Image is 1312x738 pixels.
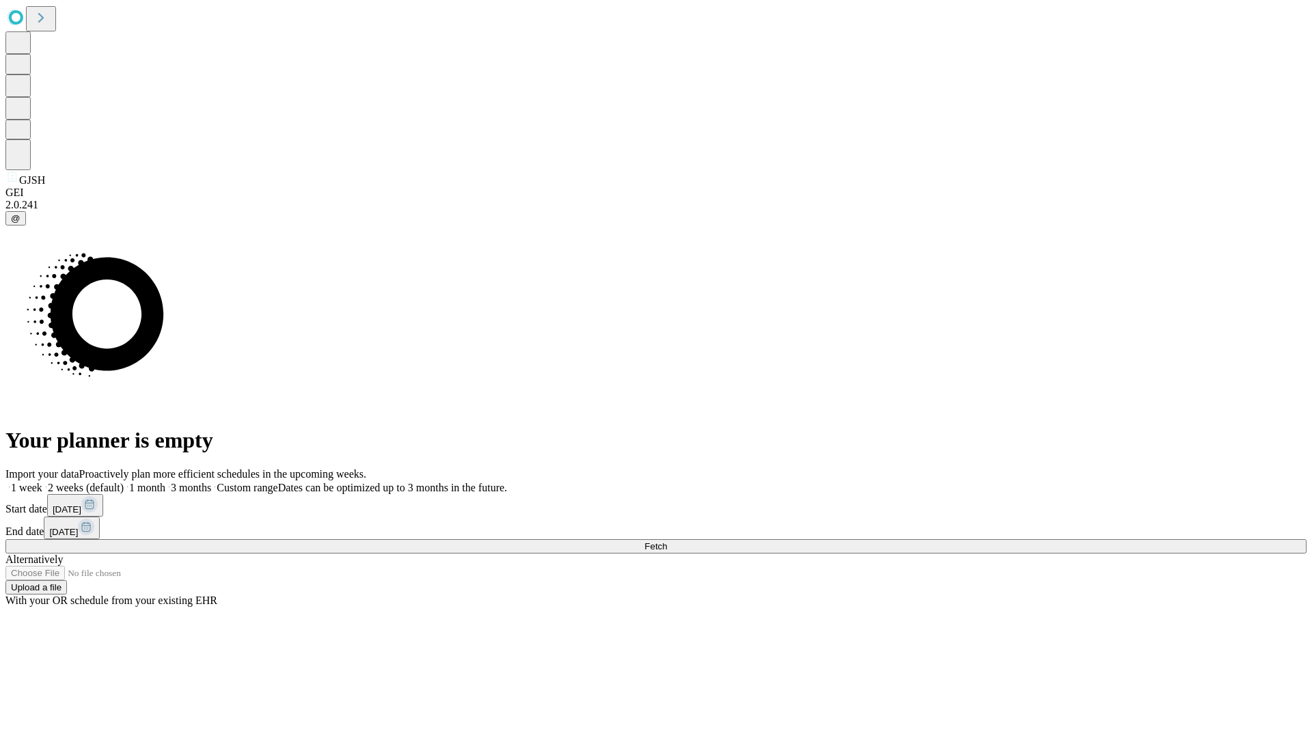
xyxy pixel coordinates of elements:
span: @ [11,213,20,223]
span: 1 week [11,482,42,493]
button: [DATE] [44,517,100,539]
span: [DATE] [49,527,78,537]
span: Alternatively [5,553,63,565]
span: Proactively plan more efficient schedules in the upcoming weeks. [79,468,366,480]
h1: Your planner is empty [5,428,1307,453]
span: [DATE] [53,504,81,515]
div: Start date [5,494,1307,517]
span: 3 months [171,482,211,493]
span: 2 weeks (default) [48,482,124,493]
span: Fetch [644,541,667,551]
div: End date [5,517,1307,539]
button: Upload a file [5,580,67,594]
span: With your OR schedule from your existing EHR [5,594,217,606]
span: 1 month [129,482,165,493]
span: GJSH [19,174,45,186]
span: Custom range [217,482,277,493]
div: 2.0.241 [5,199,1307,211]
button: Fetch [5,539,1307,553]
span: Dates can be optimized up to 3 months in the future. [278,482,507,493]
span: Import your data [5,468,79,480]
div: GEI [5,187,1307,199]
button: [DATE] [47,494,103,517]
button: @ [5,211,26,225]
